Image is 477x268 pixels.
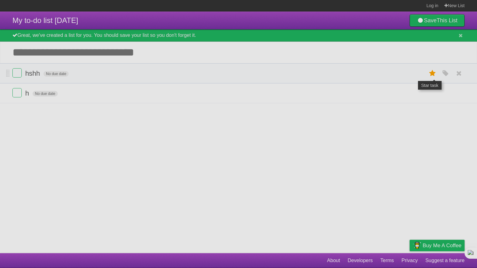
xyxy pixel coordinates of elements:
a: Buy me a coffee [410,240,465,251]
a: About [327,255,340,266]
span: My to-do list [DATE] [12,16,78,25]
a: SaveThis List [410,14,465,27]
label: Star task [427,88,438,98]
span: hshh [25,69,42,77]
a: Terms [380,255,394,266]
label: Done [12,88,22,97]
img: Buy me a coffee [413,240,421,251]
label: Done [12,68,22,78]
span: Buy me a coffee [423,240,461,251]
span: No due date [33,91,58,96]
b: This List [437,17,457,24]
a: Privacy [402,255,418,266]
span: No due date [43,71,69,77]
a: Suggest a feature [425,255,465,266]
label: Star task [427,68,438,78]
a: Developers [348,255,373,266]
span: h [25,89,30,97]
